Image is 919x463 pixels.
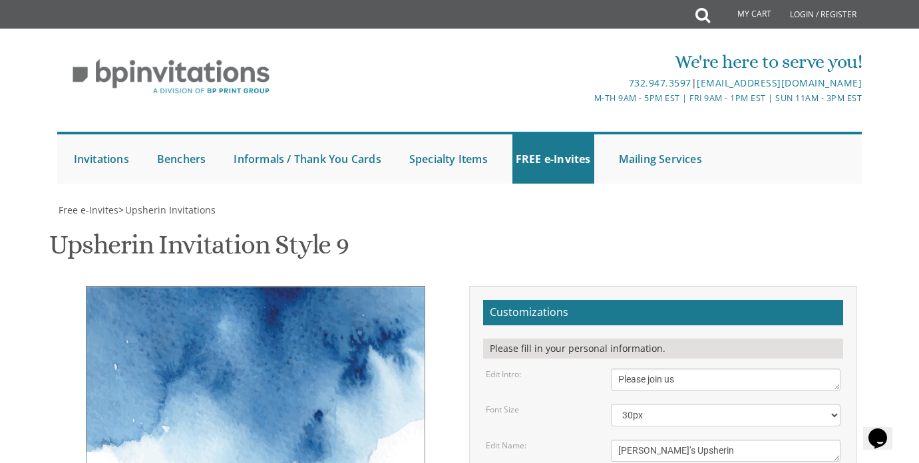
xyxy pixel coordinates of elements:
div: M-Th 9am - 5pm EST | Fri 9am - 1pm EST | Sun 11am - 3pm EST [326,91,862,105]
label: Edit Intro: [486,369,521,380]
a: Invitations [71,134,132,184]
textarea: Please join us at [611,369,840,390]
label: Edit Name: [486,440,526,451]
img: BP Invitation Loft [57,49,285,104]
div: | [326,75,862,91]
a: Free e-Invites [57,204,118,216]
a: Upsherin Invitations [124,204,216,216]
a: [EMAIL_ADDRESS][DOMAIN_NAME] [697,77,862,89]
a: Benchers [154,134,210,184]
a: My Cart [709,1,781,28]
a: 732.947.3597 [629,77,691,89]
span: > [118,204,216,216]
span: Upsherin Invitations [125,204,216,216]
a: FREE e-Invites [512,134,594,184]
a: Informals / Thank You Cards [230,134,384,184]
label: Font Size [486,404,519,415]
h2: Customizations [483,300,842,325]
span: Free e-Invites [59,204,118,216]
div: We're here to serve you! [326,49,862,75]
a: Mailing Services [616,134,705,184]
div: Please fill in your personal information. [483,339,842,359]
a: Specialty Items [406,134,491,184]
textarea: [PERSON_NAME]’s Upsherin [611,440,840,462]
h1: Upsherin Invitation Style 9 [49,230,349,269]
iframe: chat widget [863,410,906,450]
